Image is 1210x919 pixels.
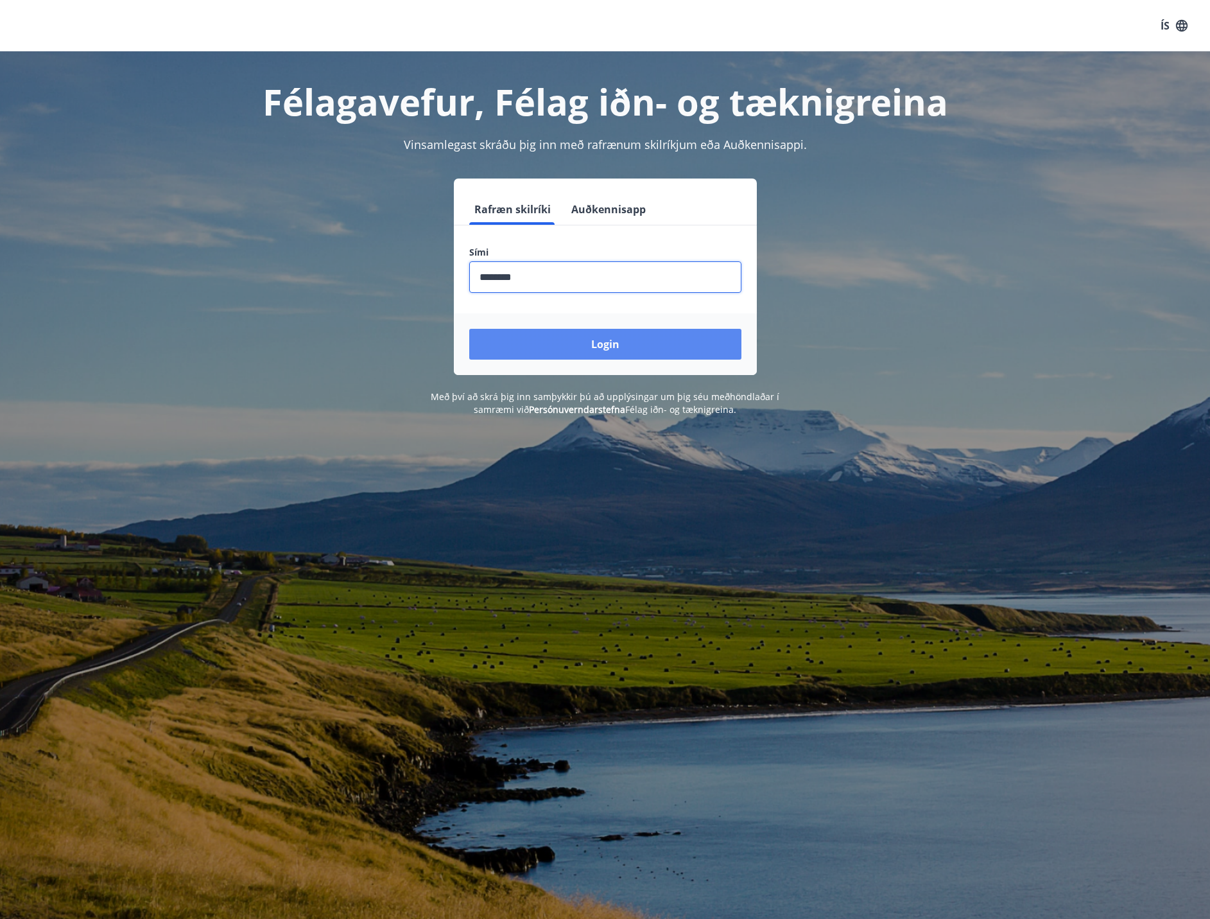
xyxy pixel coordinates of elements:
[469,246,741,259] label: Sími
[404,137,807,152] span: Vinsamlegast skráðu þig inn með rafrænum skilríkjum eða Auðkennisappi.
[431,390,779,416] span: Með því að skrá þig inn samþykkir þú að upplýsingar um þig séu meðhöndlaðar í samræmi við Félag i...
[529,403,625,416] a: Persónuverndarstefna
[566,194,651,225] button: Auðkennisapp
[159,77,1052,126] h1: Félagavefur, Félag iðn- og tæknigreina
[469,329,741,360] button: Login
[1154,14,1195,37] button: ÍS
[469,194,556,225] button: Rafræn skilríki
